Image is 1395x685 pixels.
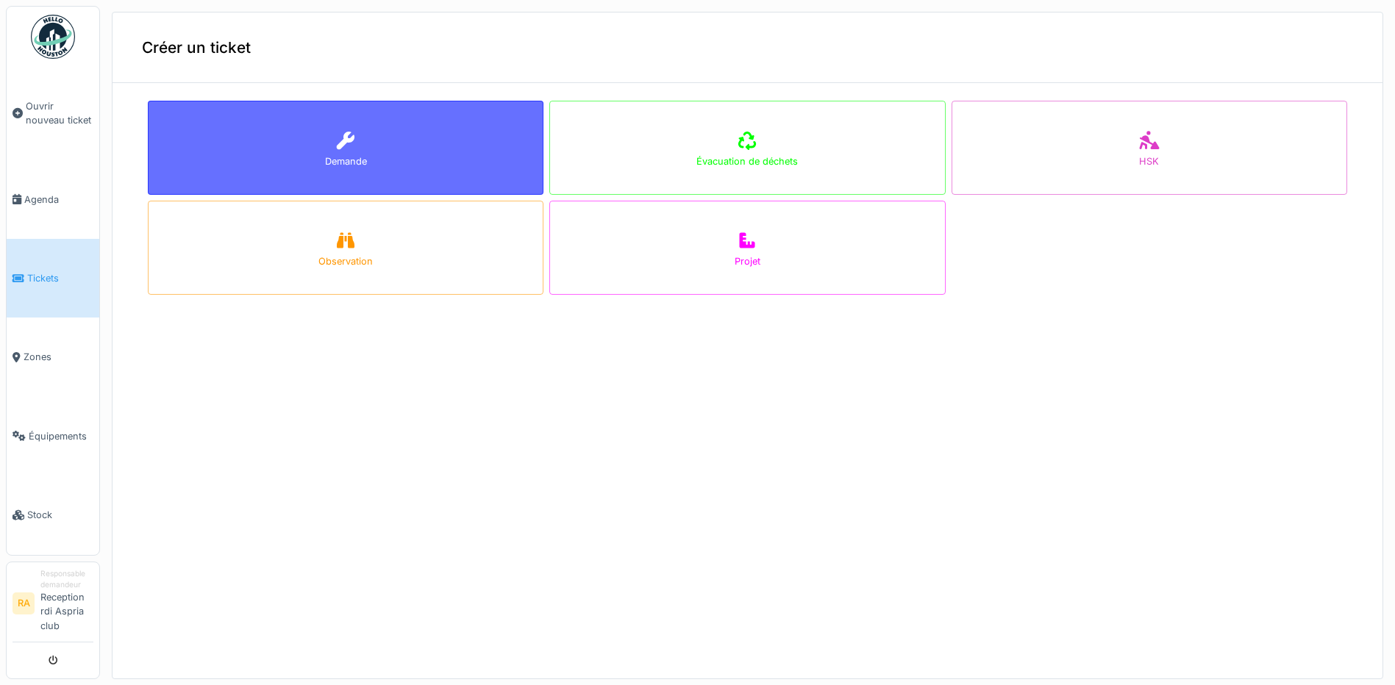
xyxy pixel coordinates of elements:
li: RA [13,592,35,614]
div: Créer un ticket [113,12,1382,83]
span: Tickets [27,271,93,285]
a: Zones [7,318,99,396]
span: Équipements [29,429,93,443]
div: Responsable demandeur [40,568,93,591]
a: Ouvrir nouveau ticket [7,67,99,160]
span: Zones [24,350,93,364]
span: Ouvrir nouveau ticket [26,99,93,127]
a: Stock [7,476,99,554]
span: Stock [27,508,93,522]
li: Reception rdi Aspria club [40,568,93,639]
span: Agenda [24,193,93,207]
div: Observation [318,254,373,268]
img: Badge_color-CXgf-gQk.svg [31,15,75,59]
a: RA Responsable demandeurReception rdi Aspria club [13,568,93,642]
div: HSK [1139,154,1159,168]
div: Évacuation de déchets [696,154,798,168]
div: Projet [735,254,760,268]
a: Équipements [7,397,99,476]
div: Demande [325,154,367,168]
a: Tickets [7,239,99,318]
a: Agenda [7,160,99,239]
